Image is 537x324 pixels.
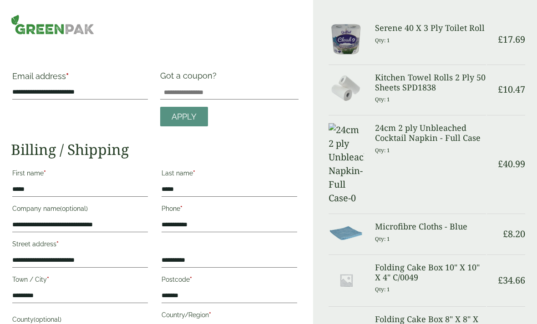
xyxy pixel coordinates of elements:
span: £ [498,274,503,286]
span: £ [498,158,503,170]
label: Email address [12,72,148,85]
h3: Folding Cake Box 10" X 10" X 4" C/0049 [375,263,486,282]
bdi: 8.20 [503,228,525,240]
a: Apply [160,107,208,126]
abbr: required [47,276,49,283]
abbr: required [190,276,192,283]
small: Qty: 1 [375,235,390,242]
h3: 24cm 2 ply Unbleached Cocktail Napkin - Full Case [375,123,486,143]
abbr: required [180,205,182,212]
span: £ [498,33,503,45]
span: £ [503,228,508,240]
label: Street address [12,238,148,253]
img: 24cm 2 ply Unbleached Napkin-Full Case-0 [329,123,364,205]
label: Country/Region [162,309,297,324]
abbr: required [56,240,59,248]
label: Postcode [162,273,297,289]
h3: Serene 40 X 3 Ply Toilet Roll [375,23,486,33]
img: GreenPak Supplies [11,15,94,35]
label: Got a coupon? [160,71,220,85]
label: Town / City [12,273,148,289]
label: First name [12,167,148,182]
label: Company name [12,202,148,218]
label: Phone [162,202,297,218]
small: Qty: 1 [375,147,390,154]
abbr: required [193,169,195,177]
label: Last name [162,167,297,182]
span: Apply [172,112,197,122]
h3: Microfibre Cloths - Blue [375,222,486,232]
small: Qty: 1 [375,37,390,44]
small: Qty: 1 [375,96,390,103]
abbr: required [44,169,46,177]
bdi: 17.69 [498,33,525,45]
abbr: required [66,71,69,81]
bdi: 40.99 [498,158,525,170]
small: Qty: 1 [375,286,390,293]
span: £ [498,83,503,95]
h3: Kitchen Towel Rolls 2 Ply 50 Sheets SPD1838 [375,73,486,92]
h2: Billing / Shipping [11,141,299,158]
img: Placeholder [329,263,364,298]
bdi: 34.66 [498,274,525,286]
abbr: required [209,311,211,319]
bdi: 10.47 [498,83,525,95]
span: (optional) [60,205,88,212]
span: (optional) [34,316,61,323]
